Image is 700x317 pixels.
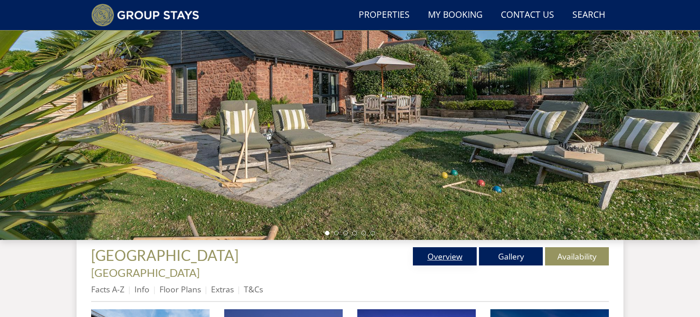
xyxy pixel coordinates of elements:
[413,247,477,265] a: Overview
[244,284,263,295] a: T&Cs
[91,246,239,264] span: [GEOGRAPHIC_DATA]
[479,247,543,265] a: Gallery
[91,284,124,295] a: Facts A-Z
[424,5,486,26] a: My Booking
[91,246,242,264] a: [GEOGRAPHIC_DATA]
[497,5,558,26] a: Contact Us
[545,247,609,265] a: Availability
[569,5,609,26] a: Search
[160,284,201,295] a: Floor Plans
[355,5,413,26] a: Properties
[134,284,149,295] a: Info
[211,284,234,295] a: Extras
[91,266,200,279] a: [GEOGRAPHIC_DATA]
[91,4,199,26] img: Group Stays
